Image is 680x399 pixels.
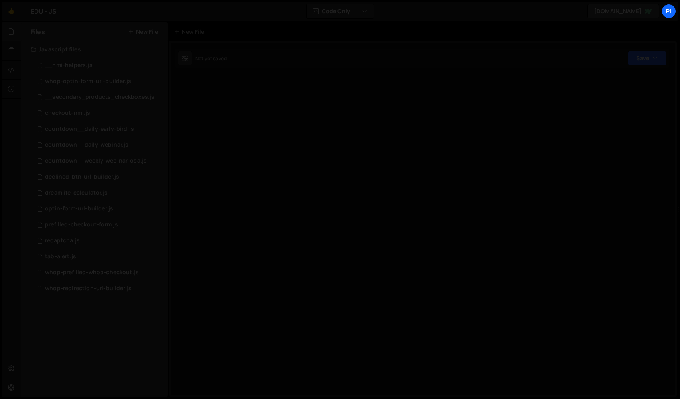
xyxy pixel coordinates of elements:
div: 12844/47132.js [31,281,168,297]
h2: Files [31,28,45,36]
div: 12844/31459.js [31,105,168,121]
div: 12844/34738.js [31,233,168,249]
div: 12844/47193.js [31,73,168,89]
div: checkout-nmi.js [45,110,90,117]
div: EDU - JS [31,6,57,16]
div: countdown__weekly-webinar-osa.js [45,157,147,165]
div: prefilled-checkout-form.js [45,221,118,228]
div: Not yet saved [195,55,227,62]
div: declined-btn-url-builder.js [45,173,119,181]
div: 12844/47138.js [31,265,168,281]
button: New File [128,29,158,35]
div: 12844/31703.js [31,89,170,105]
div: recaptcha.js [45,237,80,244]
div: 12844/31643.js [31,153,168,169]
div: 12844/31892.js [31,217,168,233]
a: Pi [662,4,676,18]
div: optin-form-url-builder.js [45,205,113,212]
div: countdown__daily-webinar.js [45,142,128,149]
div: 12844/36864.js [31,137,168,153]
div: New File [174,28,207,36]
div: tab-alert.js [45,253,76,260]
div: __nmi-helpers.js [45,62,93,69]
div: __secondary_products_checkboxes.js [45,94,154,101]
a: 🤙 [2,2,21,21]
div: 12844/31702.js [31,57,168,73]
div: 12844/31893.js [31,201,168,217]
div: whop-optin-form-url-builder.js [45,78,131,85]
div: whop-redirection-url-builder.js [45,285,132,292]
div: 12844/35707.js [31,121,168,137]
button: Save [628,51,666,65]
div: countdown__daily-early-bird.js [45,126,134,133]
div: dreamlife-calculator.js [45,189,108,197]
div: 12844/31896.js [31,169,168,185]
a: [DOMAIN_NAME] [587,4,659,18]
div: 12844/34969.js [31,185,168,201]
div: 12844/35655.js [31,249,168,265]
div: whop-prefilled-whop-checkout.js [45,269,139,276]
button: Code Only [307,4,374,18]
div: Javascript files [21,41,168,57]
